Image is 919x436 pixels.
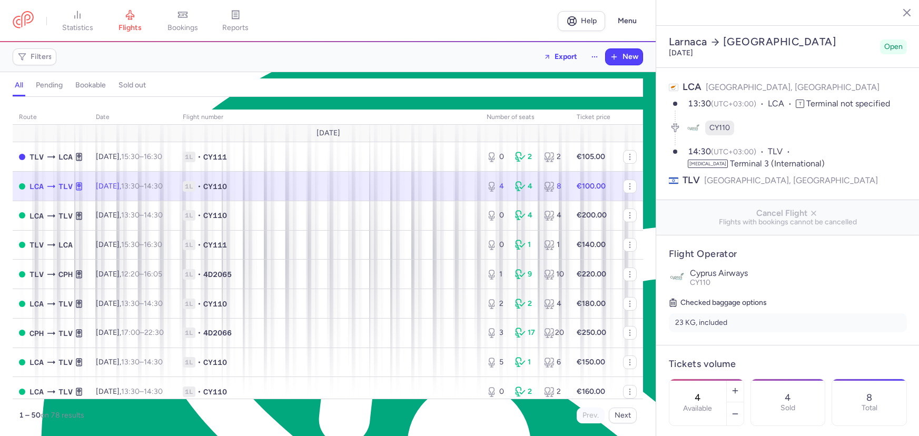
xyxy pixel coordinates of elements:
time: 13:30 [121,358,140,366]
button: Export [537,48,584,65]
span: 1L [183,210,195,221]
span: CY110 [203,387,227,397]
span: [MEDICAL_DATA] [688,160,728,168]
span: Help [581,17,597,25]
span: CY110 [203,210,227,221]
span: Terminal not specified [806,98,890,108]
span: Open [884,42,903,52]
time: 22:30 [144,328,164,337]
span: [GEOGRAPHIC_DATA], [GEOGRAPHIC_DATA] [706,82,880,92]
span: CY110 [203,181,227,192]
span: Flights with bookings cannot be cancelled [665,218,911,226]
h4: pending [36,81,63,90]
span: 4D2066 [203,328,232,338]
span: LCA [58,239,73,251]
span: [DATE], [96,152,162,161]
span: [DATE], [96,211,163,220]
span: Export [555,53,577,61]
strong: 1 – 50 [19,411,41,420]
strong: €100.00 [577,182,606,191]
div: 0 [487,152,507,162]
button: Filters [13,49,56,65]
span: 1L [183,269,195,280]
time: [DATE] [669,48,693,57]
time: 14:30 [688,146,711,156]
div: 4 [515,210,535,221]
strong: €220.00 [577,270,606,279]
img: Cyprus Airways logo [669,269,686,285]
span: [DATE], [96,240,162,249]
th: Flight number [176,110,480,125]
a: statistics [51,9,104,33]
a: Help [558,11,605,31]
div: 2 [487,299,507,309]
span: CY111 [203,240,227,250]
label: Available [683,404,712,413]
span: CY110 [203,357,227,368]
span: TLV [768,146,794,158]
span: 1L [183,299,195,309]
time: 15:30 [121,152,140,161]
span: (UTC+03:00) [711,147,756,156]
div: 4 [544,299,564,309]
div: 5 [487,357,507,368]
span: • [197,328,201,338]
div: 0 [487,210,507,221]
time: 15:30 [121,240,140,249]
span: CPH [29,328,44,339]
span: • [197,210,201,221]
th: route [13,110,90,125]
span: TLV [58,210,73,222]
span: – [121,182,163,191]
time: 14:30 [144,358,163,366]
button: Next [609,408,637,423]
div: 4 [487,181,507,192]
div: 1 [487,269,507,280]
span: LCA [29,356,44,368]
strong: €200.00 [577,211,607,220]
div: 1 [515,240,535,250]
span: 1L [183,152,195,162]
span: TLV [29,269,44,280]
span: – [121,270,162,279]
span: 1L [183,357,195,368]
div: 2 [515,299,535,309]
button: Menu [611,11,643,31]
span: LCA [58,151,73,163]
span: [DATE], [96,328,164,337]
th: Ticket price [570,110,617,125]
span: CPH [58,269,73,280]
span: flights [118,23,142,33]
span: on 78 results [41,411,84,420]
h2: Larnaca [GEOGRAPHIC_DATA] [669,35,876,48]
p: Cyprus Airways [690,269,907,278]
span: • [197,181,201,192]
a: bookings [156,9,209,33]
h4: Flight Operator [669,248,907,260]
span: • [197,299,201,309]
div: 0 [487,387,507,397]
figure: CY airline logo [686,121,701,135]
span: – [121,240,162,249]
time: 16:30 [144,240,162,249]
div: 4 [515,181,535,192]
div: 2 [544,387,564,397]
time: 13:30 [121,211,140,220]
div: 1 [544,240,564,250]
span: CY110 [709,123,730,133]
time: 14:30 [144,211,163,220]
span: • [197,152,201,162]
span: – [121,328,164,337]
time: 17:00 [121,328,140,337]
div: 4 [544,210,564,221]
span: CY110 [203,299,227,309]
span: – [121,152,162,161]
span: T [796,100,804,108]
h4: sold out [118,81,146,90]
span: – [121,211,163,220]
span: Filters [31,53,52,61]
span: 4D2065 [203,269,232,280]
h4: all [15,81,23,90]
span: [DATE] [316,129,340,137]
span: CY110 [690,278,710,287]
